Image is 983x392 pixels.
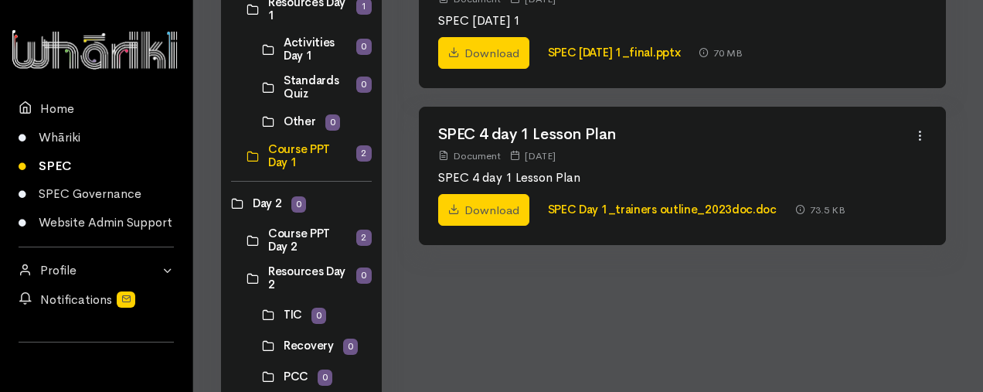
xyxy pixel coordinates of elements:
p: SPEC 4 day 1 Lesson Plan [438,169,914,187]
div: Document [438,148,501,164]
div: 70 MB [699,45,743,61]
a: SPEC [DATE] 1_final.pptx [548,45,681,60]
a: Download [438,194,529,227]
div: 73.5 KB [795,202,845,218]
iframe: LinkedIn Embedded Content [66,352,128,370]
div: [DATE] [510,148,556,164]
p: SPEC [DATE] 1 [438,12,914,30]
div: Follow us on LinkedIn [19,352,174,389]
a: SPEC Day 1_trainers outline_2023doc.doc [548,202,777,216]
a: Download [438,37,529,70]
h2: SPEC 4 day 1 Lesson Plan [438,126,914,143]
